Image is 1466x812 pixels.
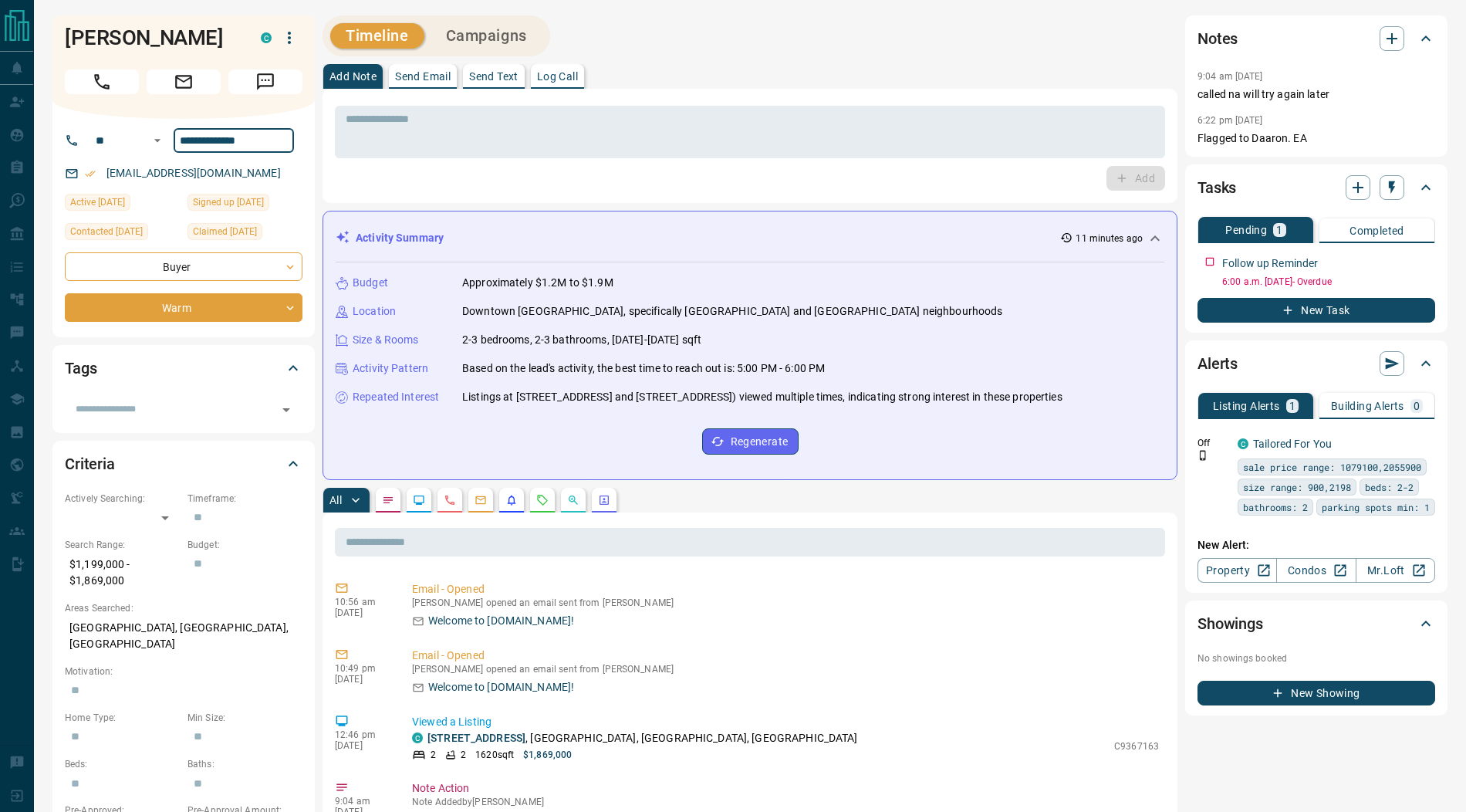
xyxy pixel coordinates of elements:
p: No showings booked [1197,651,1435,665]
p: Add Note [329,71,377,82]
p: 12:46 pm [335,729,389,740]
p: 2 [431,748,436,762]
span: Message [228,69,302,94]
span: Signed up [DATE] [193,195,264,210]
p: 0 [1414,401,1420,411]
p: 11 minutes ago [1076,232,1143,245]
p: Beds: [65,757,180,771]
h2: Notes [1197,26,1238,51]
a: [EMAIL_ADDRESS][DOMAIN_NAME] [106,167,281,179]
div: Thu Sep 11 2025 [65,223,180,245]
p: [DATE] [335,674,389,685]
p: Location [353,303,396,320]
svg: Push Notification Only [1197,450,1208,461]
p: 6:00 a.m. [DATE] - Overdue [1222,275,1435,289]
p: Based on the lead's activity, the best time to reach out is: 5:00 PM - 6:00 PM [462,360,825,377]
span: beds: 2-2 [1365,479,1414,495]
div: Alerts [1197,345,1435,382]
p: [PERSON_NAME] opened an email sent from [PERSON_NAME] [412,664,1159,675]
div: condos.ca [1238,438,1248,449]
svg: Requests [536,494,549,506]
p: [PERSON_NAME] opened an email sent from [PERSON_NAME] [412,597,1159,608]
button: Timeline [330,23,424,49]
p: 9:04 am [335,796,389,807]
p: Repeated Interest [353,389,439,405]
div: Tasks [1197,169,1435,206]
button: Campaigns [431,23,542,49]
p: 1620 sqft [475,748,514,762]
a: Property [1197,558,1277,583]
p: Actively Searching: [65,492,180,506]
p: [GEOGRAPHIC_DATA], [GEOGRAPHIC_DATA], [GEOGRAPHIC_DATA] [65,615,302,657]
p: [DATE] [335,740,389,751]
h1: [PERSON_NAME] [65,25,238,50]
p: Off [1197,436,1228,450]
p: , [GEOGRAPHIC_DATA], [GEOGRAPHIC_DATA], [GEOGRAPHIC_DATA] [427,730,858,746]
p: New Alert: [1197,537,1435,553]
p: Flagged to Daaron. EA [1197,130,1435,147]
p: Note Action [412,780,1159,797]
button: Open [275,399,297,421]
p: Viewed a Listing [412,714,1159,730]
p: Activity Pattern [353,360,428,377]
svg: Listing Alerts [505,494,518,506]
h2: Showings [1197,611,1263,636]
p: Areas Searched: [65,601,302,615]
a: [STREET_ADDRESS] [427,732,525,744]
p: 1 [1276,225,1282,235]
div: Notes [1197,20,1435,57]
div: Warm [65,293,302,322]
p: Welcome to [DOMAIN_NAME]! [428,613,574,629]
svg: Opportunities [567,494,579,506]
span: parking spots min: 1 [1322,499,1430,515]
p: Email - Opened [412,648,1159,664]
svg: Calls [444,494,456,506]
span: Email [147,69,221,94]
span: sale price range: 1079100,2055900 [1243,459,1421,475]
p: Timeframe: [187,492,302,506]
p: Downtown [GEOGRAPHIC_DATA], specifically [GEOGRAPHIC_DATA] and [GEOGRAPHIC_DATA] neighbourhoods [462,303,1002,320]
p: 6:22 pm [DATE] [1197,115,1263,126]
p: Send Email [395,71,451,82]
svg: Lead Browsing Activity [413,494,425,506]
h2: Alerts [1197,351,1238,376]
div: Fri Sep 12 2025 [187,223,302,245]
div: Showings [1197,605,1435,642]
span: Active [DATE] [70,195,125,210]
p: 1 [1289,401,1295,411]
p: Budget: [187,538,302,552]
span: Claimed [DATE] [193,224,257,239]
p: 10:56 am [335,597,389,607]
div: Fri Sep 12 2025 [65,194,180,215]
div: Activity Summary11 minutes ago [336,224,1164,252]
p: Baths: [187,757,302,771]
button: Regenerate [702,428,799,455]
p: Min Size: [187,711,302,725]
p: Home Type: [65,711,180,725]
p: $1,199,000 - $1,869,000 [65,552,180,594]
svg: Emails [475,494,487,506]
p: All [329,495,342,506]
p: Completed [1349,225,1404,236]
p: Follow up Reminder [1222,255,1318,272]
p: [DATE] [335,607,389,618]
p: Search Range: [65,538,180,552]
div: Criteria [65,445,302,482]
button: Open [148,131,167,150]
p: Note Added by [PERSON_NAME] [412,797,1159,807]
p: Size & Rooms [353,332,419,348]
h2: Criteria [65,452,115,476]
svg: Email Verified [85,168,96,179]
div: condos.ca [412,732,423,743]
p: Email - Opened [412,581,1159,597]
span: Call [65,69,139,94]
p: Listings at [STREET_ADDRESS] and [STREET_ADDRESS]) viewed multiple times, indicating strong inter... [462,389,1062,405]
p: Approximately $1.2M to $1.9M [462,275,613,291]
svg: Agent Actions [598,494,610,506]
p: Building Alerts [1331,401,1404,411]
p: Budget [353,275,388,291]
div: Thu Sep 11 2025 [187,194,302,215]
p: Motivation: [65,665,302,678]
h2: Tags [65,356,96,381]
span: Contacted [DATE] [70,224,143,239]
